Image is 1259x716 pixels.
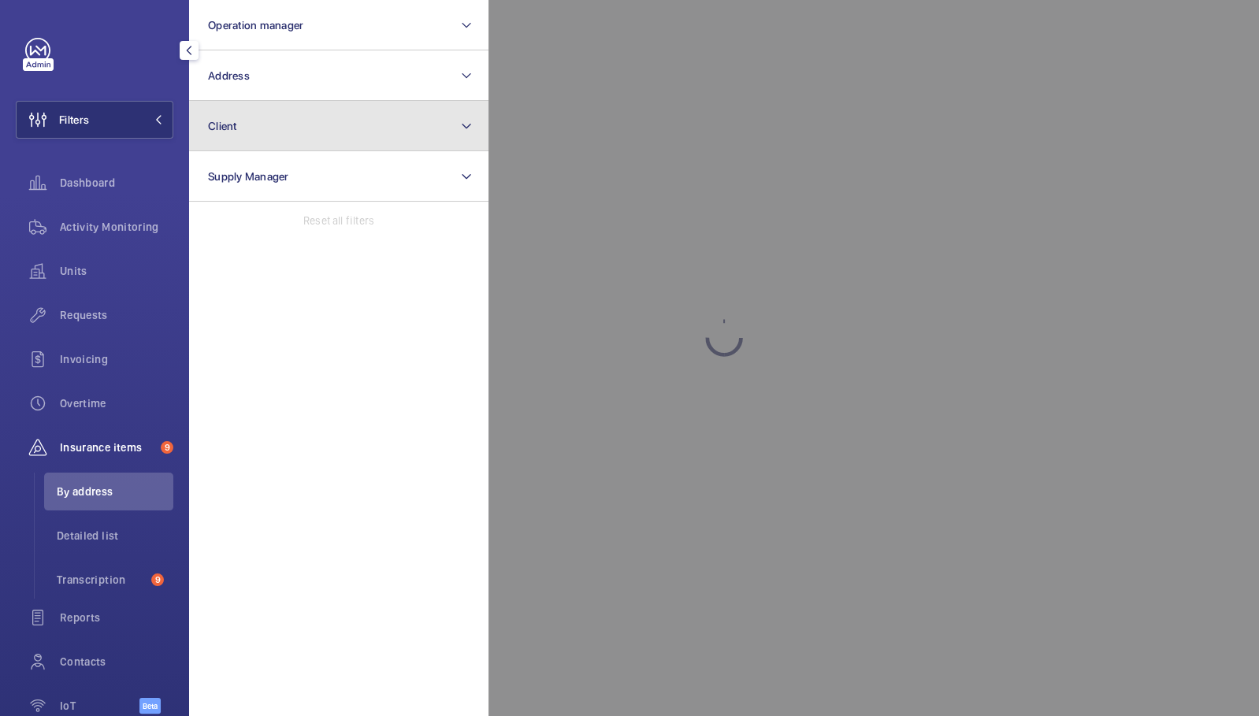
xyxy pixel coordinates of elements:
span: Insurance items [60,440,154,455]
span: Activity Monitoring [60,219,173,235]
span: 9 [161,441,173,454]
span: Transcription [57,572,145,588]
span: Invoicing [60,351,173,367]
span: Reports [60,610,173,625]
span: Detailed list [57,528,173,543]
span: Units [60,263,173,279]
span: Beta [139,698,161,714]
span: Contacts [60,654,173,670]
span: 9 [151,573,164,586]
span: By address [57,484,173,499]
span: Requests [60,307,173,323]
span: Overtime [60,395,173,411]
span: IoT [60,698,139,714]
span: Dashboard [60,175,173,191]
span: Filters [59,112,89,128]
button: Filters [16,101,173,139]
